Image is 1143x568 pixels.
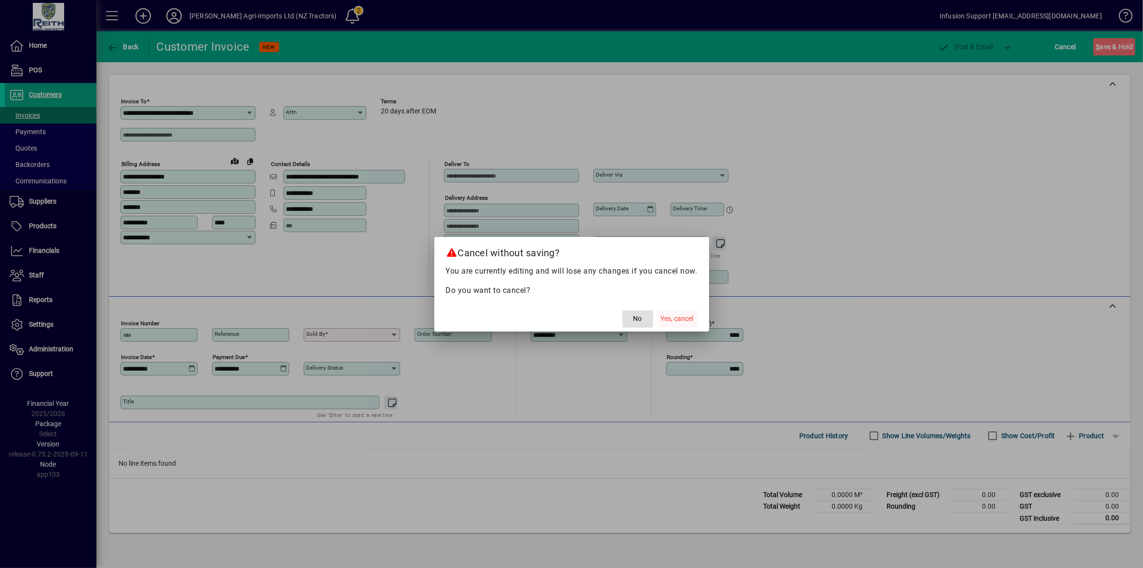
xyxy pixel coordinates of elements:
p: You are currently editing and will lose any changes if you cancel now. [446,265,698,277]
button: Yes, cancel [657,310,698,328]
p: Do you want to cancel? [446,285,698,296]
h2: Cancel without saving? [434,237,709,265]
span: No [633,314,642,324]
button: No [622,310,653,328]
span: Yes, cancel [661,314,694,324]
